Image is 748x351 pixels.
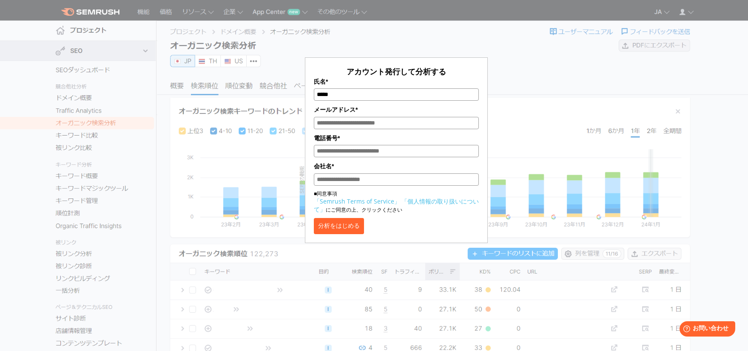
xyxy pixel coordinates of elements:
[314,218,364,234] button: 分析をはじめる
[314,105,479,114] label: メールアドレス*
[314,197,479,213] a: 「個人情報の取り扱いについて」
[347,66,446,76] span: アカウント発行して分析する
[672,318,739,342] iframe: Help widget launcher
[314,190,479,214] p: ■同意事項 にご同意の上、クリックください
[314,197,400,205] a: 「Semrush Terms of Service」
[314,133,479,143] label: 電話番号*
